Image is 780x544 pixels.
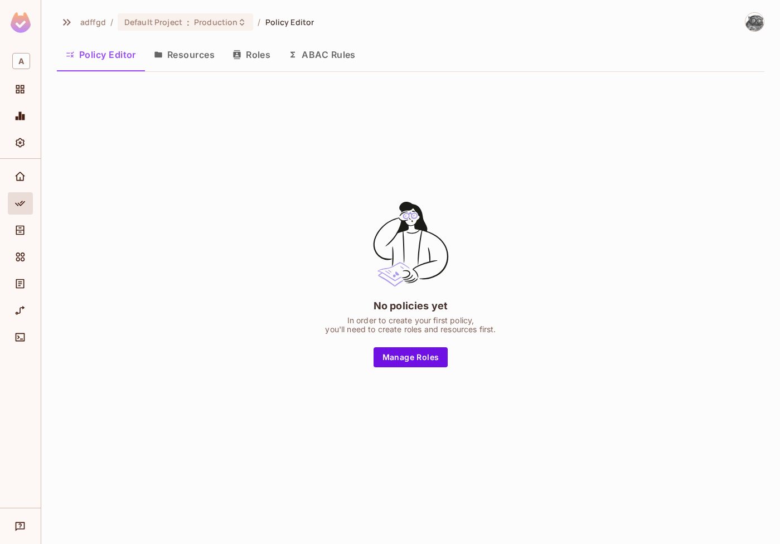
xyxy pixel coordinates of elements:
[145,41,224,69] button: Resources
[8,219,33,241] div: Directory
[8,515,33,537] div: Help & Updates
[8,246,33,268] div: Elements
[110,17,113,27] li: /
[8,48,33,74] div: Workspace: adffgd
[8,326,33,348] div: Connect
[8,105,33,127] div: Monitoring
[374,347,448,367] button: Manage Roles
[57,41,145,69] button: Policy Editor
[186,18,190,27] span: :
[279,41,365,69] button: ABAC Rules
[258,17,260,27] li: /
[265,17,314,27] span: Policy Editor
[194,17,238,27] span: Production
[8,78,33,100] div: Projects
[124,17,182,27] span: Default Project
[8,299,33,322] div: URL Mapping
[325,316,496,334] div: In order to create your first policy, you'll need to create roles and resources first.
[8,192,33,215] div: Policy
[374,299,448,313] div: No policies yet
[80,17,106,27] span: the active workspace
[12,53,30,69] span: A
[8,166,33,188] div: Home
[11,12,31,33] img: SReyMgAAAABJRU5ErkJggg==
[745,13,764,31] img: Umit Kitapcigil
[8,132,33,154] div: Settings
[8,273,33,295] div: Audit Log
[224,41,279,69] button: Roles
